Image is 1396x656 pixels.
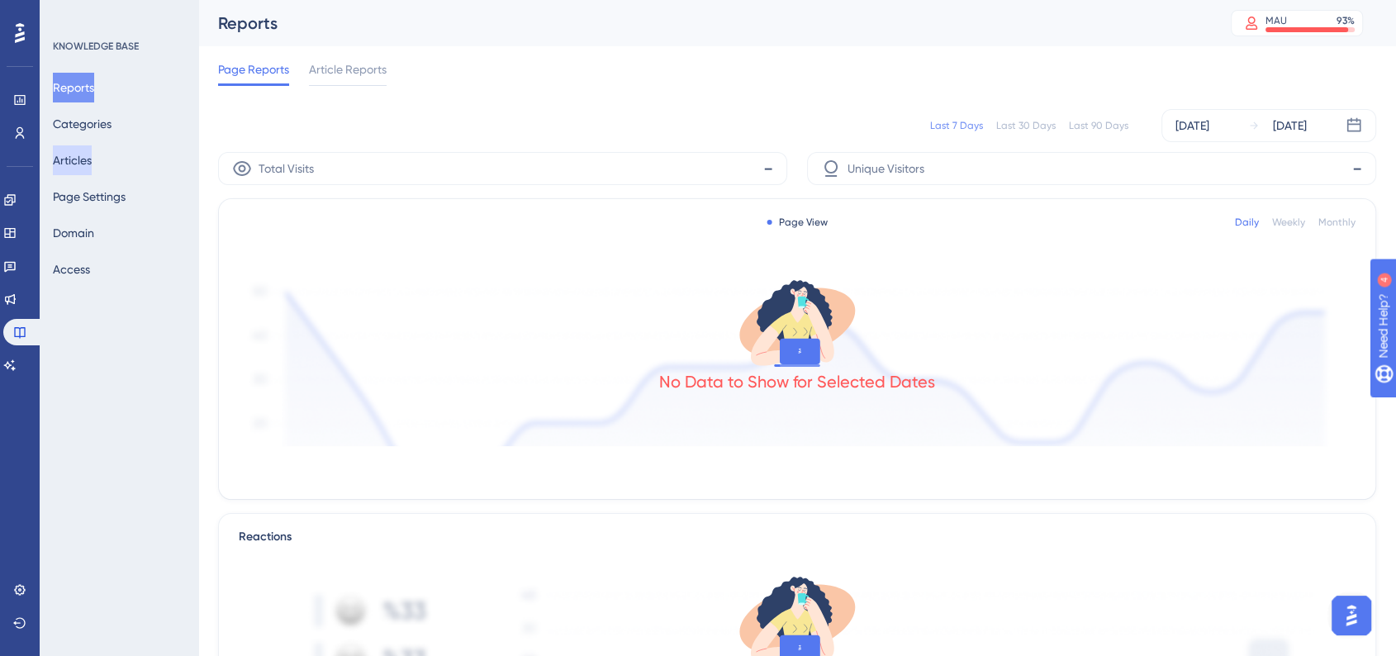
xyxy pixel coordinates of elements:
div: Weekly [1272,216,1305,229]
div: No Data to Show for Selected Dates [659,370,935,393]
span: Total Visits [259,159,314,178]
span: Article Reports [309,59,387,79]
button: Reports [53,73,94,102]
button: Page Settings [53,182,126,212]
span: Need Help? [39,4,103,24]
div: Last 7 Days [930,119,983,132]
div: Monthly [1318,216,1356,229]
div: [DATE] [1273,116,1307,135]
div: Reports [218,12,1189,35]
div: Last 90 Days [1069,119,1128,132]
span: Page Reports [218,59,289,79]
button: Access [53,254,90,284]
div: Daily [1235,216,1259,229]
button: Domain [53,218,94,248]
button: Categories [53,109,112,139]
iframe: UserGuiding AI Assistant Launcher [1327,591,1376,640]
div: [DATE] [1175,116,1209,135]
div: Reactions [239,527,1356,547]
button: Articles [53,145,92,175]
div: 4 [115,8,120,21]
span: - [1352,155,1362,182]
div: KNOWLEDGE BASE [53,40,139,53]
div: 93 % [1337,14,1355,27]
span: Unique Visitors [848,159,924,178]
div: MAU [1265,14,1287,27]
div: Page View [767,216,828,229]
span: - [763,155,773,182]
div: Last 30 Days [996,119,1056,132]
